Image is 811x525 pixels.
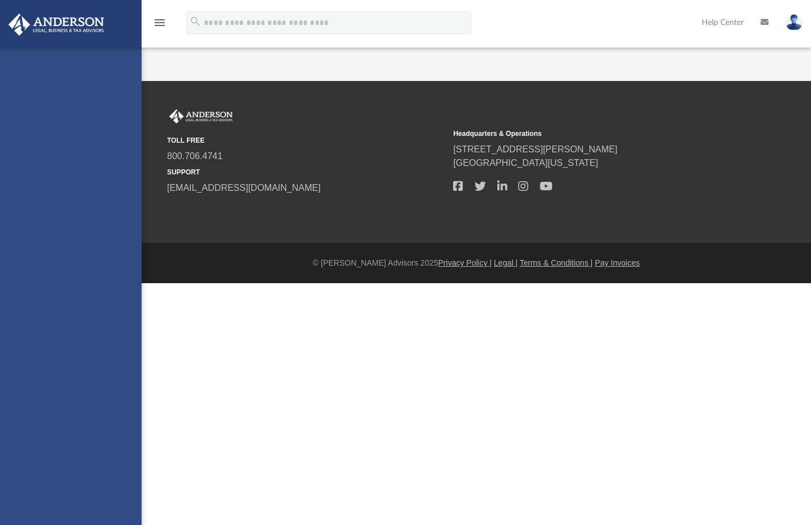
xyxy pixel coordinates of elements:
[167,151,223,161] a: 800.706.4741
[520,258,593,267] a: Terms & Conditions |
[167,167,445,177] small: SUPPORT
[189,15,202,28] i: search
[167,135,445,146] small: TOLL FREE
[453,144,617,154] a: [STREET_ADDRESS][PERSON_NAME]
[453,129,731,139] small: Headquarters & Operations
[142,257,811,269] div: © [PERSON_NAME] Advisors 2025
[167,109,235,124] img: Anderson Advisors Platinum Portal
[153,16,167,29] i: menu
[786,14,803,31] img: User Pic
[494,258,518,267] a: Legal |
[167,183,321,193] a: [EMAIL_ADDRESS][DOMAIN_NAME]
[595,258,639,267] a: Pay Invoices
[438,258,492,267] a: Privacy Policy |
[153,22,167,29] a: menu
[453,158,598,168] a: [GEOGRAPHIC_DATA][US_STATE]
[5,14,108,36] img: Anderson Advisors Platinum Portal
